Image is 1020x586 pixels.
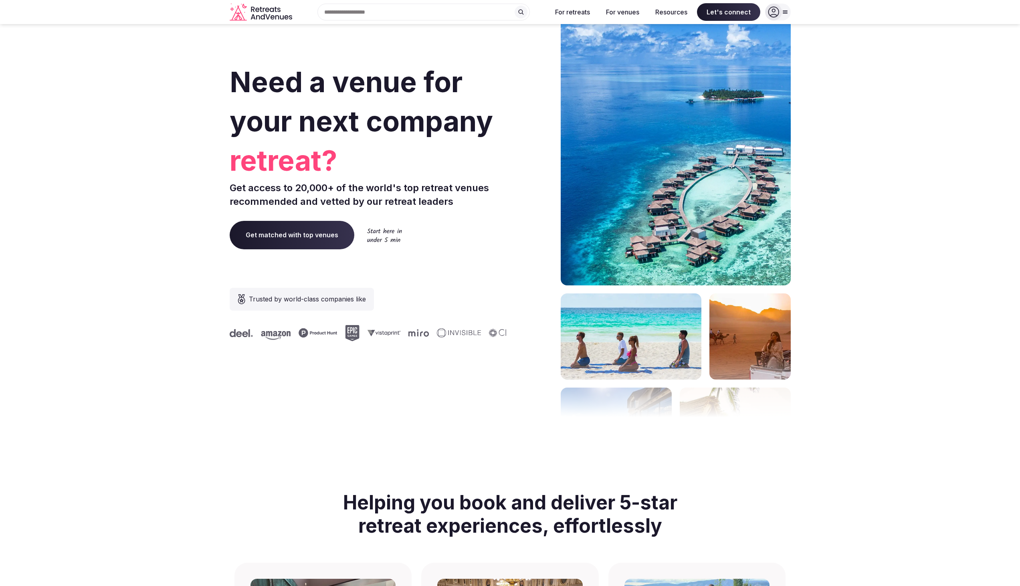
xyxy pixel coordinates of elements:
svg: Vistaprint company logo [366,329,399,336]
img: Start here in under 5 min [367,228,402,242]
span: Let's connect [697,3,760,21]
p: Get access to 20,000+ of the world's top retreat venues recommended and vetted by our retreat lea... [230,181,507,208]
button: For retreats [549,3,596,21]
svg: Retreats and Venues company logo [230,3,294,21]
span: Need a venue for your next company [230,65,493,138]
svg: Deel company logo [228,329,252,337]
button: Resources [649,3,694,21]
img: woman sitting in back of truck with camels [709,293,791,380]
svg: Miro company logo [407,329,428,337]
span: Trusted by world-class companies like [249,294,366,304]
a: Visit the homepage [230,3,294,21]
svg: Epic Games company logo [344,325,358,341]
button: For venues [600,3,646,21]
svg: Invisible company logo [436,328,480,338]
a: Get matched with top venues [230,221,354,249]
span: retreat? [230,141,507,180]
img: yoga on tropical beach [561,293,701,380]
h2: Helping you book and deliver 5-star retreat experiences, effortlessly [331,481,690,547]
